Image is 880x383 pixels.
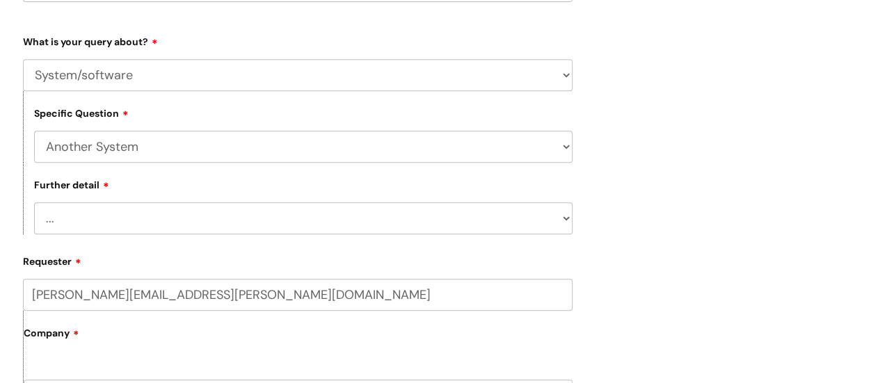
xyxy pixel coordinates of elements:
[24,323,573,354] label: Company
[23,279,573,311] input: Email
[34,106,129,120] label: Specific Question
[23,31,573,48] label: What is your query about?
[23,251,573,268] label: Requester
[34,177,109,191] label: Further detail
